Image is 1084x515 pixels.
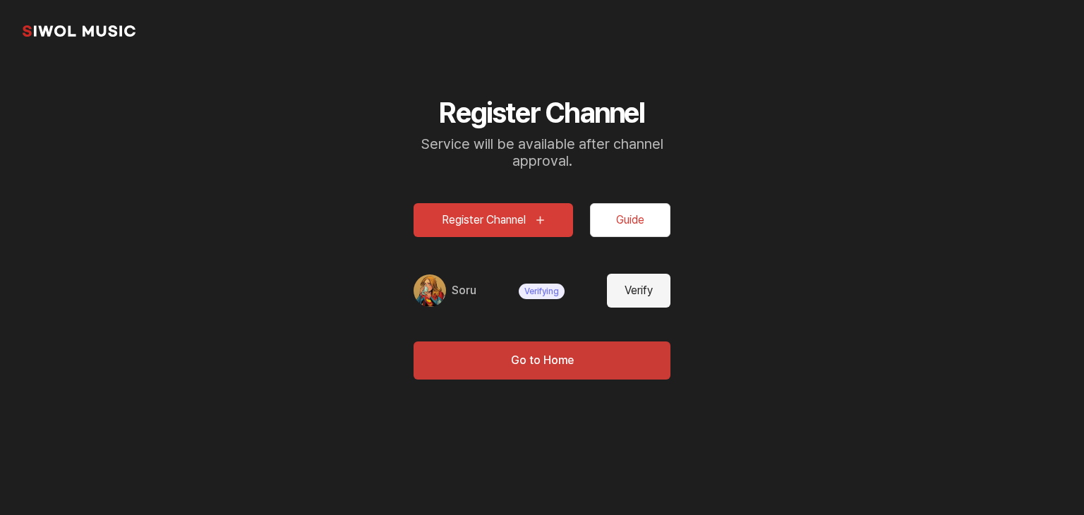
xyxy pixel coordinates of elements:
a: Soru [452,282,476,299]
span: Verifying [519,284,565,299]
p: Service will be available after channel approval. [414,135,670,169]
button: Guide [590,203,670,237]
button: Verify [607,274,670,308]
button: Register Channel [414,203,573,237]
button: Go to Home [414,341,670,380]
h2: Register Channel [414,96,670,130]
img: 채널 프로필 이미지 [414,274,446,307]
